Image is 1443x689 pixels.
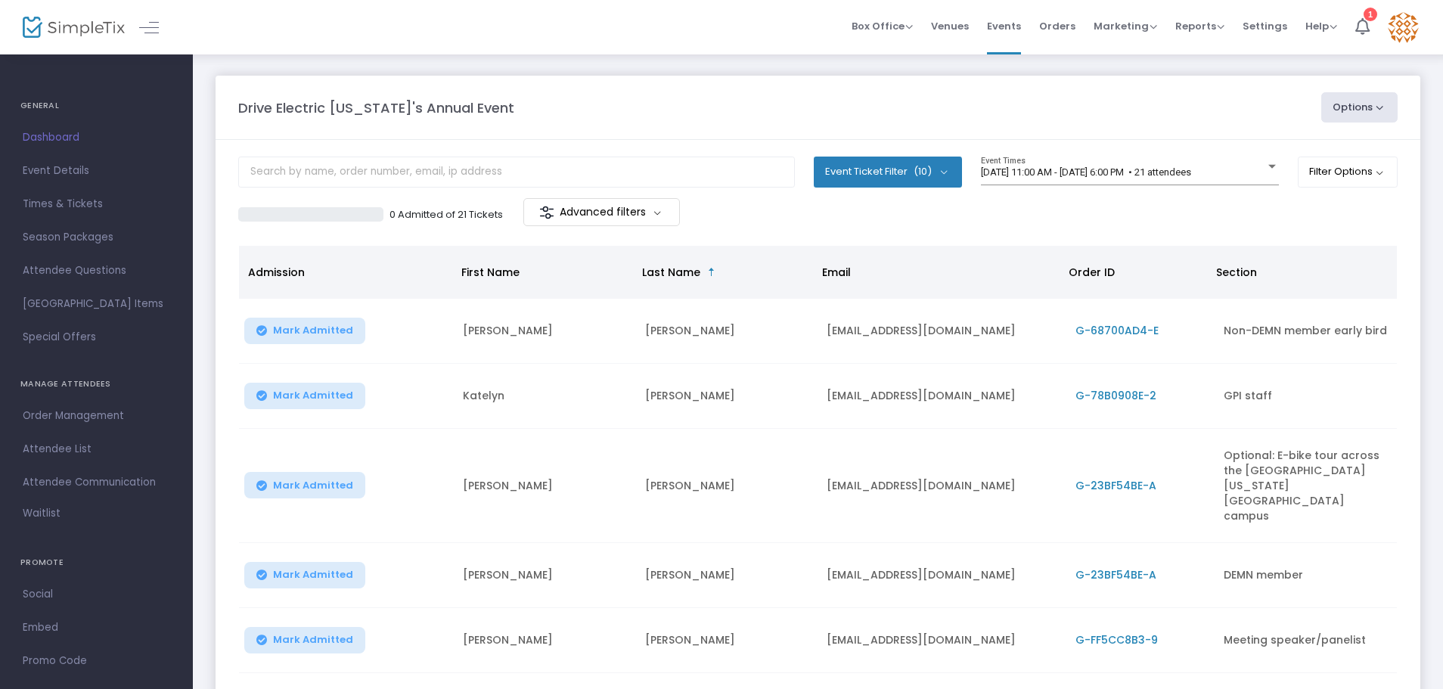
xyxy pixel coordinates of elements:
[636,429,818,543] td: [PERSON_NAME]
[1075,567,1156,582] span: G-23BF54BE-A
[23,473,170,492] span: Attendee Communication
[1069,265,1115,280] span: Order ID
[636,608,818,673] td: [PERSON_NAME]
[1215,299,1397,364] td: Non-DEMN member early bird
[389,207,503,222] p: 0 Admitted of 21 Tickets
[706,266,718,278] span: Sortable
[23,161,170,181] span: Event Details
[244,562,365,588] button: Mark Admitted
[454,299,636,364] td: [PERSON_NAME]
[454,364,636,429] td: Katelyn
[20,548,172,578] h4: PROMOTE
[981,166,1191,178] span: [DATE] 11:00 AM - [DATE] 6:00 PM • 21 attendees
[273,634,353,646] span: Mark Admitted
[1216,265,1257,280] span: Section
[23,261,170,281] span: Attendee Questions
[523,198,680,226] m-button: Advanced filters
[1243,7,1287,45] span: Settings
[852,19,913,33] span: Box Office
[454,608,636,673] td: [PERSON_NAME]
[642,265,700,280] span: Last Name
[814,157,962,187] button: Event Ticket Filter(10)
[1215,543,1397,608] td: DEMN member
[248,265,305,280] span: Admission
[1075,478,1156,493] span: G-23BF54BE-A
[23,406,170,426] span: Order Management
[818,299,1066,364] td: [EMAIL_ADDRESS][DOMAIN_NAME]
[1321,92,1398,123] button: Options
[23,327,170,347] span: Special Offers
[539,205,554,220] img: filter
[1094,19,1157,33] span: Marketing
[818,429,1066,543] td: [EMAIL_ADDRESS][DOMAIN_NAME]
[244,472,365,498] button: Mark Admitted
[454,429,636,543] td: [PERSON_NAME]
[818,543,1066,608] td: [EMAIL_ADDRESS][DOMAIN_NAME]
[636,299,818,364] td: [PERSON_NAME]
[1039,7,1075,45] span: Orders
[931,7,969,45] span: Venues
[20,369,172,399] h4: MANAGE ATTENDEES
[1215,364,1397,429] td: GPI staff
[23,585,170,604] span: Social
[818,608,1066,673] td: [EMAIL_ADDRESS][DOMAIN_NAME]
[23,294,170,314] span: [GEOGRAPHIC_DATA] Items
[238,157,795,188] input: Search by name, order number, email, ip address
[1175,19,1224,33] span: Reports
[822,265,851,280] span: Email
[273,480,353,492] span: Mark Admitted
[244,383,365,409] button: Mark Admitted
[23,439,170,459] span: Attendee List
[1215,608,1397,673] td: Meeting speaker/panelist
[636,543,818,608] td: [PERSON_NAME]
[1075,388,1156,403] span: G-78B0908E-2
[914,166,932,178] span: (10)
[454,543,636,608] td: [PERSON_NAME]
[23,618,170,638] span: Embed
[636,364,818,429] td: [PERSON_NAME]
[20,91,172,121] h4: GENERAL
[1305,19,1337,33] span: Help
[1364,8,1377,21] div: 1
[244,627,365,653] button: Mark Admitted
[1215,429,1397,543] td: Optional: E-bike tour across the [GEOGRAPHIC_DATA][US_STATE] [GEOGRAPHIC_DATA] campus
[23,506,61,521] span: Waitlist
[238,98,514,118] m-panel-title: Drive Electric [US_STATE]'s Annual Event
[273,569,353,581] span: Mark Admitted
[23,228,170,247] span: Season Packages
[1075,323,1159,338] span: G-68700AD4-E
[1298,157,1398,187] button: Filter Options
[273,390,353,402] span: Mark Admitted
[273,324,353,337] span: Mark Admitted
[23,194,170,214] span: Times & Tickets
[23,128,170,147] span: Dashboard
[23,651,170,671] span: Promo Code
[987,7,1021,45] span: Events
[818,364,1066,429] td: [EMAIL_ADDRESS][DOMAIN_NAME]
[244,318,365,344] button: Mark Admitted
[1075,632,1158,647] span: G-FF5CC8B3-9
[461,265,520,280] span: First Name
